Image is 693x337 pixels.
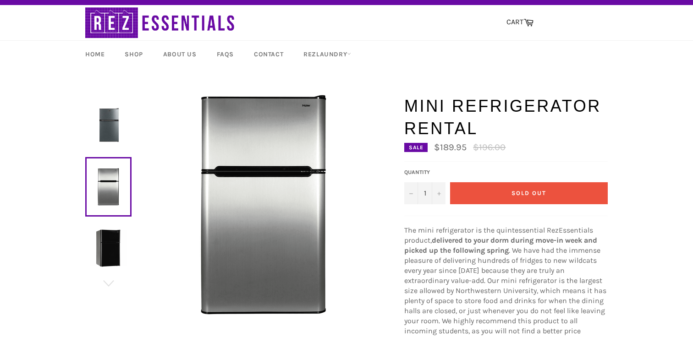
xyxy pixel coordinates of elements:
[404,226,593,245] span: The mini refrigerator is the quintessential RezEssentials product,
[404,168,445,176] label: Quantity
[208,41,243,68] a: FAQs
[473,142,506,152] s: $196.00
[432,182,445,204] button: Increase quantity
[404,182,418,204] button: Decrease quantity
[404,143,428,152] div: Sale
[85,5,236,40] img: RezEssentials
[90,107,127,144] img: Mini Refrigerator Rental
[450,182,608,204] button: Sold out
[76,41,114,68] a: Home
[90,229,127,266] img: Mini Refrigerator Rental
[502,13,538,32] a: CART
[154,95,374,315] img: Mini Refrigerator Rental
[404,236,597,255] strong: delivered to your dorm during move-in week and picked up the following spring
[434,142,467,152] span: $189.95
[154,41,206,68] a: About Us
[511,190,546,196] span: Sold out
[115,41,152,68] a: Shop
[294,41,360,68] a: RezLaundry
[404,95,608,140] h1: Mini Refrigerator Rental
[245,41,292,68] a: Contact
